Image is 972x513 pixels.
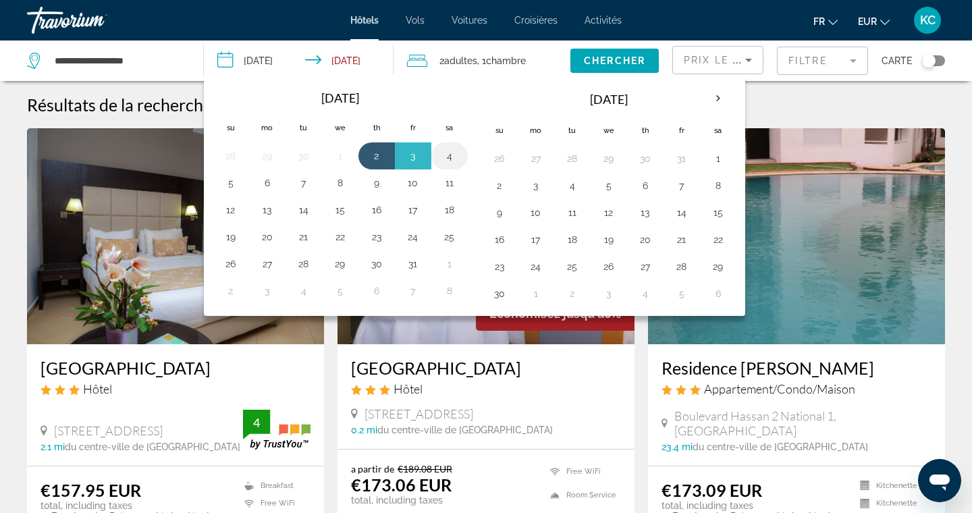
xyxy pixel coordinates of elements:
[585,15,622,26] a: Activités
[329,146,351,165] button: Day 1
[40,480,141,500] ins: €157.95 EUR
[562,284,583,303] button: Day 2
[377,425,553,435] span: du centre-ville de [GEOGRAPHIC_DATA]
[329,173,351,192] button: Day 8
[486,55,526,66] span: Chambre
[351,475,452,495] ins: €173.06 EUR
[674,408,932,438] span: Boulevard Hassan 2 National 1, [GEOGRAPHIC_DATA]
[661,381,932,396] div: 3 star Apartment
[634,284,656,303] button: Day 4
[598,284,620,303] button: Day 3
[366,200,387,219] button: Day 16
[329,227,351,246] button: Day 22
[293,227,315,246] button: Day 21
[562,230,583,249] button: Day 18
[366,281,387,300] button: Day 6
[204,40,394,81] button: Check-in date: Oct 3, 2025 Check-out date: Oct 5, 2025
[351,463,394,475] span: a partir de
[671,284,693,303] button: Day 5
[634,203,656,222] button: Day 13
[256,200,278,219] button: Day 13
[329,254,351,273] button: Day 29
[220,281,242,300] button: Day 2
[351,425,377,435] span: 0.2 mi
[40,358,310,378] a: [GEOGRAPHIC_DATA]
[707,149,729,168] button: Day 1
[489,230,510,249] button: Day 16
[40,500,209,511] p: total, including taxes
[562,149,583,168] button: Day 28
[439,281,460,300] button: Day 8
[671,230,693,249] button: Day 21
[366,254,387,273] button: Day 30
[598,257,620,276] button: Day 26
[402,281,424,300] button: Day 7
[707,203,729,222] button: Day 15
[220,254,242,273] button: Day 26
[439,173,460,192] button: Day 11
[598,176,620,195] button: Day 5
[406,15,425,26] a: Vols
[83,381,112,396] span: Hôtel
[293,146,315,165] button: Day 30
[398,463,452,475] del: €189.08 EUR
[402,200,424,219] button: Day 17
[661,480,762,500] ins: €173.09 EUR
[366,227,387,246] button: Day 23
[525,149,547,168] button: Day 27
[671,176,693,195] button: Day 7
[543,487,621,504] li: Room Service
[220,146,242,165] button: Day 28
[598,230,620,249] button: Day 19
[293,173,315,192] button: Day 7
[813,11,838,31] button: Change language
[351,358,621,378] a: [GEOGRAPHIC_DATA]
[452,15,487,26] a: Voitures
[671,149,693,168] button: Day 31
[853,498,932,510] li: Kitchenette
[562,203,583,222] button: Day 11
[912,55,945,67] button: Toggle map
[220,173,242,192] button: Day 5
[570,49,659,73] button: Chercher
[350,15,379,26] span: Hôtels
[439,254,460,273] button: Day 1
[661,500,830,511] p: total, including taxes
[238,480,310,491] li: Breakfast
[693,441,868,452] span: du centre-ville de [GEOGRAPHIC_DATA]
[220,227,242,246] button: Day 19
[514,15,558,26] span: Croisières
[920,13,936,27] span: KC
[525,284,547,303] button: Day 1
[648,128,945,344] img: Hotel image
[351,495,520,506] p: total, including taxes
[543,463,621,480] li: Free WiFi
[858,11,890,31] button: Change currency
[329,200,351,219] button: Day 15
[518,83,700,115] th: [DATE]
[439,200,460,219] button: Day 18
[293,254,315,273] button: Day 28
[661,358,932,378] a: Residence [PERSON_NAME]
[238,498,310,510] li: Free WiFi
[562,257,583,276] button: Day 25
[351,381,621,396] div: 3 star Hotel
[402,227,424,246] button: Day 24
[256,254,278,273] button: Day 27
[402,254,424,273] button: Day 31
[65,441,240,452] span: du centre-ville de [GEOGRAPHIC_DATA]
[882,51,912,70] span: Carte
[634,176,656,195] button: Day 6
[439,146,460,165] button: Day 4
[329,281,351,300] button: Day 5
[394,381,423,396] span: Hôtel
[671,203,693,222] button: Day 14
[853,480,932,491] li: Kitchenette
[27,128,324,344] img: Hotel image
[394,40,570,81] button: Travelers: 2 adults, 0 children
